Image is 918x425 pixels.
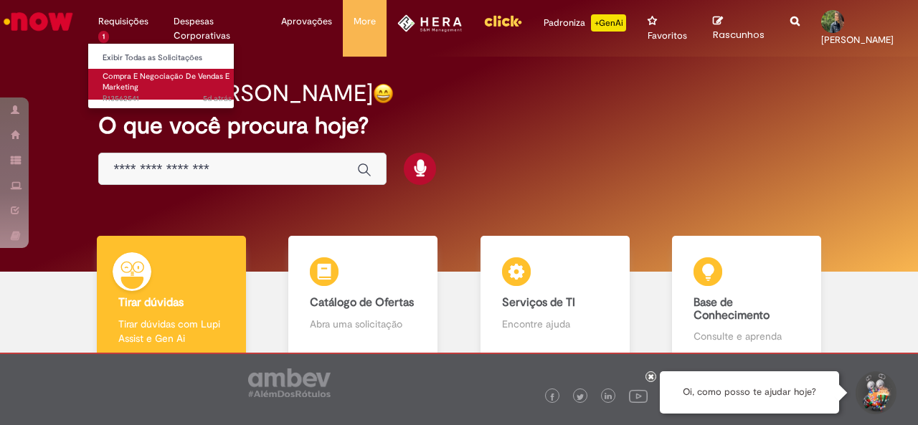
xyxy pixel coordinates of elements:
[88,69,246,100] a: Aberto R13562541 : Compra E Negociação De Vendas E Marketing
[694,295,770,323] b: Base de Conhecimento
[98,14,148,29] span: Requisições
[605,393,612,401] img: logo_footer_linkedin.png
[248,368,331,397] img: logo_footer_ambev_rotulo_gray.png
[549,393,556,401] img: logo_footer_facebook.png
[88,50,246,66] a: Exibir Todas as Solicitações
[98,31,109,43] span: 1
[1,7,75,36] img: ServiceNow
[118,295,184,310] b: Tirar dúvidas
[98,81,373,106] h2: Bom dia, [PERSON_NAME]
[118,317,224,345] p: Tirar dúvidas com Lupi Assist e Gen Ai
[310,295,414,310] b: Catálogo de Ofertas
[713,28,765,42] span: Rascunhos
[98,113,819,138] h2: O que você procura hoje?
[694,329,800,343] p: Consulte e aprenda
[502,317,608,331] p: Encontre ajuda
[75,236,268,360] a: Tirar dúvidas Tirar dúvidas com Lupi Assist e Gen Ai
[87,43,235,109] ul: Requisições
[660,371,839,414] div: Oi, como posso te ajudar hoje?
[821,34,894,46] span: [PERSON_NAME]
[651,236,843,360] a: Base de Conhecimento Consulte e aprenda
[397,14,463,32] img: HeraLogo.png
[373,83,394,104] img: happy-face.png
[591,14,626,32] p: +GenAi
[459,236,651,360] a: Serviços de TI Encontre ajuda
[281,14,332,29] span: Aprovações
[648,29,687,43] span: Favoritos
[544,14,626,32] div: Padroniza
[174,14,260,43] span: Despesas Corporativas
[203,93,232,104] span: 5d atrás
[577,393,584,401] img: logo_footer_twitter.png
[354,14,376,29] span: More
[483,10,522,32] img: click_logo_yellow_360x200.png
[203,93,232,104] time: 24/09/2025 11:32:18
[103,93,232,105] span: R13562541
[629,386,648,405] img: logo_footer_youtube.png
[268,236,460,360] a: Catálogo de Ofertas Abra uma solicitação
[713,15,770,42] a: Rascunhos
[502,295,575,310] b: Serviços de TI
[310,317,416,331] p: Abra uma solicitação
[103,71,229,93] span: Compra E Negociação De Vendas E Marketing
[853,371,896,414] button: Iniciar Conversa de Suporte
